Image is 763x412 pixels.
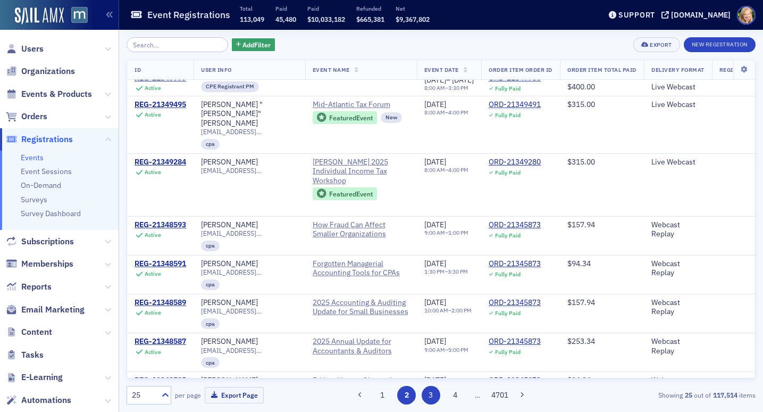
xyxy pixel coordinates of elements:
[313,298,409,317] a: 2025 Accounting & Auditing Update for Small Businesses
[6,43,44,55] a: Users
[495,85,521,92] div: Fully Paid
[6,326,52,338] a: Content
[495,271,521,278] div: Fully Paid
[661,11,734,19] button: [DOMAIN_NAME]
[489,100,541,110] a: ORD-21349491
[567,100,595,109] span: $315.00
[448,268,468,275] time: 3:30 PM
[313,337,409,356] span: 2025 Annual Update for Accountants & Auditors
[671,10,731,20] div: [DOMAIN_NAME]
[6,236,74,248] a: Subscriptions
[201,376,258,385] div: [PERSON_NAME]
[651,66,705,73] span: Delivery Format
[684,37,756,52] button: New Registration
[424,100,446,109] span: [DATE]
[145,270,161,277] div: Active
[651,259,705,278] div: Webcast Replay
[6,111,47,122] a: Orders
[201,259,258,269] div: [PERSON_NAME]
[6,65,75,77] a: Organizations
[495,169,521,176] div: Fully Paid
[424,298,446,307] span: [DATE]
[135,259,186,269] a: REG-21348591
[201,128,298,136] span: [EMAIL_ADDRESS][DOMAIN_NAME]
[490,386,509,405] button: 4701
[201,279,220,290] div: cpa
[424,229,445,236] time: 9:00 AM
[448,166,468,174] time: 4:00 PM
[275,5,296,12] p: Paid
[21,372,63,383] span: E-Learning
[651,337,705,356] div: Webcast Replay
[21,111,47,122] span: Orders
[495,232,521,239] div: Fully Paid
[313,100,409,110] a: Mid-Atlantic Tax Forum
[307,5,345,12] p: Paid
[489,158,541,167] a: ORD-21349280
[424,268,445,275] time: 1:30 PM
[145,232,161,238] div: Active
[424,76,474,85] div: –
[21,236,74,248] span: Subscriptions
[424,347,468,353] div: –
[424,336,446,346] span: [DATE]
[329,115,373,121] div: Featured Event
[683,390,694,400] strong: 25
[21,43,44,55] span: Users
[201,298,258,308] a: [PERSON_NAME]
[373,386,392,405] button: 1
[448,84,468,92] time: 3:30 PM
[495,112,521,119] div: Fully Paid
[567,298,595,307] span: $157.94
[651,376,705,394] div: Webcast Replay
[711,390,739,400] strong: 117,514
[567,66,636,73] span: Order Item Total Paid
[424,307,448,314] time: 10:00 AM
[135,100,186,110] div: REG-21349495
[21,153,44,162] a: Events
[313,66,350,73] span: Event Name
[145,349,161,356] div: Active
[448,109,468,116] time: 4:00 PM
[424,307,472,314] div: –
[201,337,258,347] div: [PERSON_NAME]
[397,386,416,405] button: 2
[21,394,71,406] span: Automations
[452,75,474,85] span: [DATE]
[201,100,298,128] a: [PERSON_NAME] "[PERSON_NAME]" [PERSON_NAME]
[135,158,186,167] div: REG-21349284
[201,139,220,150] div: cpa
[21,304,85,316] span: Email Marketing
[6,372,63,383] a: E-Learning
[684,39,756,48] a: New Registration
[313,259,409,278] span: Forgotten Managerial Accounting Tools for CPAs
[489,376,541,385] a: ORD-21345873
[424,109,445,116] time: 8:00 AM
[135,376,186,385] a: REG-21348585
[489,220,541,230] a: ORD-21345873
[651,298,705,317] div: Webcast Replay
[21,326,52,338] span: Content
[135,220,186,230] a: REG-21348593
[489,337,541,347] div: ORD-21345873
[145,309,161,316] div: Active
[495,349,521,356] div: Fully Paid
[64,7,88,25] a: View Homepage
[424,375,446,385] span: [DATE]
[470,390,485,400] span: …
[422,386,440,405] button: 3
[313,158,409,186] a: [PERSON_NAME] 2025 Individual Income Tax Workshop
[240,5,264,12] p: Total
[275,15,296,23] span: 45,480
[618,10,655,20] div: Support
[424,268,468,275] div: –
[424,167,468,174] div: –
[489,298,541,308] a: ORD-21345873
[424,259,446,268] span: [DATE]
[651,100,705,110] div: Live Webcast
[232,38,275,52] button: AddFilter
[313,376,409,404] span: Ethics: How to Give and Receive Criticism the Right Way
